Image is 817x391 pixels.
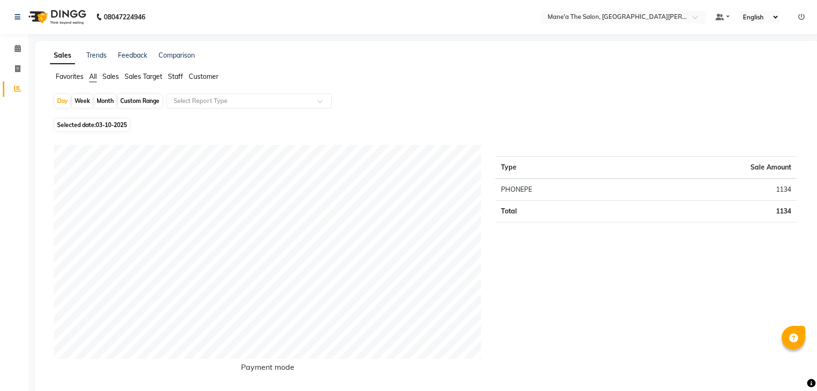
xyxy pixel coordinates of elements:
span: Favorites [56,72,83,81]
span: Selected date: [55,119,129,131]
b: 08047224946 [104,4,145,30]
td: PHONEPE [495,178,631,201]
span: Staff [168,72,183,81]
div: Month [94,94,116,108]
img: logo [24,4,89,30]
td: Total [495,201,631,222]
span: All [89,72,97,81]
span: Customer [189,72,218,81]
h6: Payment mode [54,363,481,375]
span: 03-10-2025 [96,121,127,128]
span: Sales Target [125,72,162,81]
a: Feedback [118,51,147,59]
th: Sale Amount [631,157,797,179]
iframe: chat widget [777,353,808,382]
th: Type [495,157,631,179]
a: Trends [86,51,107,59]
div: Custom Range [118,94,162,108]
a: Comparison [158,51,195,59]
td: 1134 [631,201,797,222]
span: Sales [102,72,119,81]
td: 1134 [631,178,797,201]
div: Day [55,94,70,108]
div: Week [72,94,92,108]
a: Sales [50,47,75,64]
